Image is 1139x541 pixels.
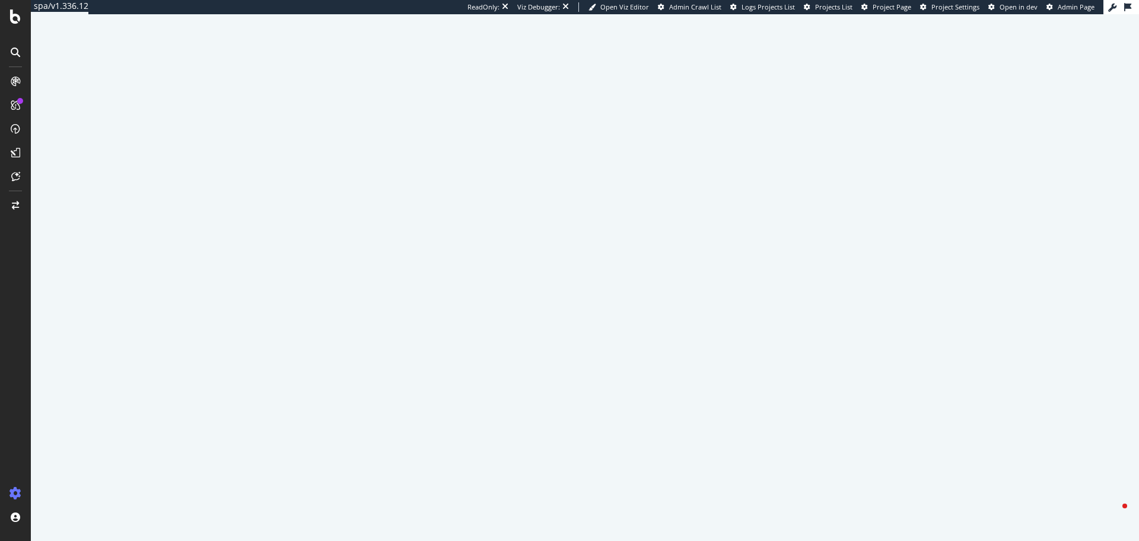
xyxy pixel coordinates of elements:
a: Admin Crawl List [658,2,721,12]
div: Viz Debugger: [517,2,560,12]
a: Open in dev [988,2,1038,12]
span: Open Viz Editor [600,2,649,11]
span: Open in dev [1000,2,1038,11]
span: Admin Crawl List [669,2,721,11]
a: Open Viz Editor [588,2,649,12]
span: Project Settings [931,2,979,11]
a: Project Settings [920,2,979,12]
iframe: Intercom live chat [1099,501,1127,529]
span: Project Page [873,2,911,11]
span: Admin Page [1058,2,1095,11]
a: Projects List [804,2,852,12]
a: Project Page [861,2,911,12]
a: Admin Page [1046,2,1095,12]
span: Logs Projects List [742,2,795,11]
div: ReadOnly: [467,2,499,12]
span: Projects List [815,2,852,11]
a: Logs Projects List [730,2,795,12]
